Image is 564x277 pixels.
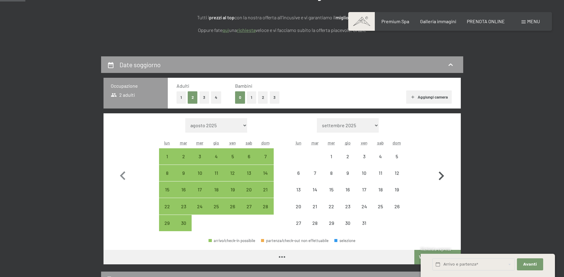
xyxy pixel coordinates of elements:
[339,148,356,165] div: arrivo/check-in non effettuabile
[159,181,175,198] div: Mon Sep 15 2025
[290,215,307,231] div: Mon Oct 27 2025
[324,221,339,236] div: 29
[290,181,307,198] div: Mon Oct 13 2025
[131,14,433,21] p: Tutti i con la nostra offerta all'incusive e vi garantiamo il !
[176,187,191,202] div: 16
[261,140,270,145] abbr: domenica
[373,204,388,219] div: 25
[225,198,241,214] div: arrivo/check-in possibile
[160,171,175,186] div: 8
[336,14,365,20] strong: miglior prezzo
[192,154,207,169] div: 3
[517,258,543,271] button: Avanti
[339,215,356,231] div: arrivo/check-in non effettuabile
[291,187,306,202] div: 13
[356,215,372,231] div: Fri Oct 31 2025
[258,204,273,219] div: 28
[340,154,355,169] div: 2
[328,140,335,145] abbr: mercoledì
[389,181,405,198] div: arrivo/check-in non effettuabile
[414,250,460,264] button: Vai a «Camera»
[175,165,192,181] div: Tue Sep 09 2025
[356,181,372,198] div: arrivo/check-in non effettuabile
[192,171,207,186] div: 10
[324,204,339,219] div: 22
[372,181,389,198] div: Sat Oct 18 2025
[339,148,356,165] div: Thu Oct 02 2025
[177,83,189,89] span: Adulti
[175,198,192,214] div: arrivo/check-in possibile
[389,204,404,219] div: 26
[229,140,236,145] abbr: venerdì
[389,181,405,198] div: Sun Oct 19 2025
[323,148,339,165] div: arrivo/check-in non effettuabile
[406,90,452,104] button: Aggiungi camera
[159,198,175,214] div: Mon Sep 22 2025
[208,165,225,181] div: Thu Sep 11 2025
[209,171,224,186] div: 11
[389,198,405,214] div: Sun Oct 26 2025
[175,181,192,198] div: Tue Sep 16 2025
[323,148,339,165] div: Wed Oct 01 2025
[159,215,175,231] div: arrivo/check-in possibile
[296,140,301,145] abbr: lunedì
[241,187,257,202] div: 20
[225,181,241,198] div: arrivo/check-in possibile
[270,91,280,104] button: 3
[192,181,208,198] div: Wed Sep 17 2025
[160,221,175,236] div: 29
[334,239,355,243] div: selezione
[159,215,175,231] div: Mon Sep 29 2025
[192,148,208,165] div: Wed Sep 03 2025
[241,204,257,219] div: 27
[176,204,191,219] div: 23
[261,239,329,243] div: partenza/check-out non effettuabile
[356,165,372,181] div: arrivo/check-in non effettuabile
[225,204,240,219] div: 26
[225,171,240,186] div: 12
[324,154,339,169] div: 1
[356,171,371,186] div: 10
[372,181,389,198] div: arrivo/check-in non effettuabile
[356,198,372,214] div: Fri Oct 24 2025
[208,148,225,165] div: Thu Sep 04 2025
[372,148,389,165] div: arrivo/check-in non effettuabile
[192,165,208,181] div: Wed Sep 10 2025
[339,181,356,198] div: Thu Oct 16 2025
[208,181,225,198] div: arrivo/check-in possibile
[208,148,225,165] div: arrivo/check-in possibile
[356,181,372,198] div: Fri Oct 17 2025
[241,148,257,165] div: Sat Sep 06 2025
[356,154,371,169] div: 3
[258,187,273,202] div: 21
[159,165,175,181] div: arrivo/check-in possibile
[160,204,175,219] div: 22
[257,198,273,214] div: Sun Sep 28 2025
[192,181,208,198] div: arrivo/check-in possibile
[247,91,256,104] button: 1
[323,165,339,181] div: arrivo/check-in non effettuabile
[356,215,372,231] div: arrivo/check-in non effettuabile
[175,215,192,231] div: arrivo/check-in possibile
[208,198,225,214] div: arrivo/check-in possibile
[241,154,257,169] div: 6
[323,198,339,214] div: arrivo/check-in non effettuabile
[307,198,323,214] div: Tue Oct 21 2025
[307,165,323,181] div: Tue Oct 07 2025
[192,198,208,214] div: arrivo/check-in possibile
[339,165,356,181] div: Thu Oct 09 2025
[307,198,323,214] div: arrivo/check-in non effettuabile
[323,215,339,231] div: arrivo/check-in non effettuabile
[175,181,192,198] div: arrivo/check-in possibile
[421,247,451,252] span: Richiesta express
[208,165,225,181] div: arrivo/check-in possibile
[467,18,505,24] span: PRENOTA ONLINE
[307,181,323,198] div: Tue Oct 14 2025
[290,215,307,231] div: arrivo/check-in non effettuabile
[389,171,404,186] div: 12
[339,198,356,214] div: arrivo/check-in non effettuabile
[188,91,198,104] button: 2
[323,181,339,198] div: arrivo/check-in non effettuabile
[307,171,323,186] div: 7
[356,204,371,219] div: 24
